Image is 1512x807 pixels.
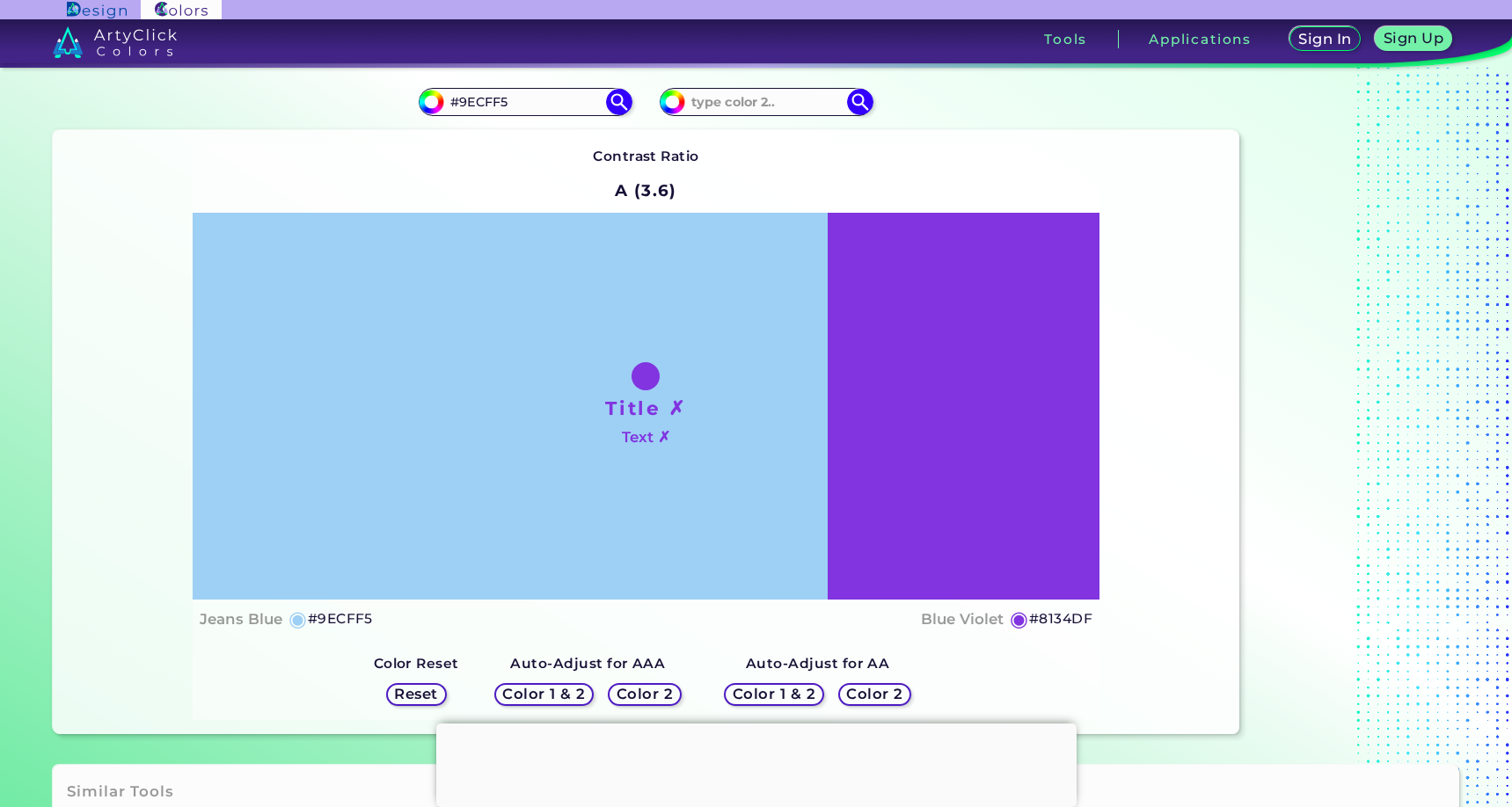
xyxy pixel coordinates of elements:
h5: Reset [397,687,436,701]
h5: Color 1 & 2 [507,687,581,701]
h4: Blue Violet [921,607,1004,632]
h1: Title ✗ [605,395,686,421]
h5: Color 2 [849,687,900,701]
h5: Sign In [1301,33,1348,46]
h4: Text ✗ [622,425,670,450]
strong: Contrast Ratio [593,148,699,164]
input: type color 2.. [685,90,849,113]
strong: Auto-Adjust for AAA [510,655,665,672]
h5: Color 1 & 2 [736,687,811,701]
img: icon search [606,89,632,115]
img: ArtyClick Design logo [67,2,126,18]
h3: Similar Tools [67,782,174,803]
h3: Applications [1149,33,1252,46]
h5: #8134DF [1029,607,1092,630]
h4: Jeans Blue [200,607,282,632]
h5: Color 2 [619,687,670,701]
h5: Sign Up [1386,32,1441,45]
h5: ◉ [289,608,308,629]
h2: A (3.6) [607,171,684,210]
img: icon search [847,89,873,115]
input: type color 1.. [444,90,608,113]
strong: Color Reset [374,655,459,672]
h5: ◉ [1010,608,1029,629]
h5: #9ECFF5 [308,607,373,630]
iframe: Advertisement [436,723,1077,803]
h3: Tools [1044,33,1087,46]
a: Sign Up [1379,28,1449,50]
img: logo_artyclick_colors_white.svg [53,26,177,58]
a: Sign In [1293,28,1358,50]
strong: Auto-Adjust for AA [746,655,889,672]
